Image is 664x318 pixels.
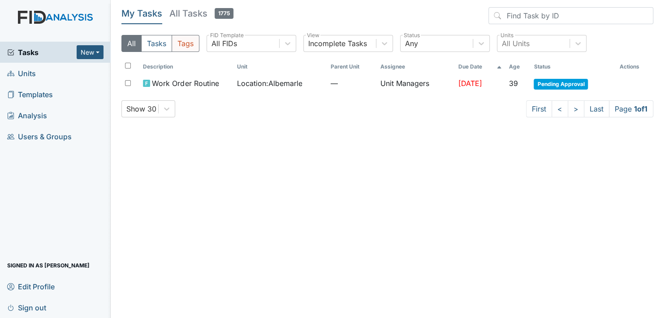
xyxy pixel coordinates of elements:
[7,108,47,122] span: Analysis
[505,59,530,74] th: Toggle SortBy
[7,87,53,101] span: Templates
[233,59,327,74] th: Toggle SortBy
[169,7,233,20] h5: All Tasks
[152,78,219,89] span: Work Order Routine
[121,35,142,52] button: All
[121,35,199,52] div: Type filter
[7,66,36,80] span: Units
[125,63,131,69] input: Toggle All Rows Selected
[488,7,653,24] input: Find Task by ID
[211,38,237,49] div: All FIDs
[77,45,103,59] button: New
[330,78,373,89] span: —
[616,59,653,74] th: Actions
[121,7,162,20] h5: My Tasks
[609,100,653,117] span: Page
[634,104,647,113] strong: 1 of 1
[377,74,455,93] td: Unit Managers
[7,258,90,272] span: Signed in as [PERSON_NAME]
[509,79,518,88] span: 39
[458,79,482,88] span: [DATE]
[308,38,367,49] div: Incomplete Tasks
[584,100,609,117] a: Last
[7,129,72,143] span: Users & Groups
[526,100,552,117] a: First
[552,100,568,117] a: <
[139,59,233,74] th: Toggle SortBy
[502,38,530,49] div: All Units
[530,59,616,74] th: Toggle SortBy
[534,79,588,90] span: Pending Approval
[568,100,584,117] a: >
[172,35,199,52] button: Tags
[526,100,653,117] nav: task-pagination
[237,78,302,89] span: Location : Albemarle
[455,59,505,74] th: Toggle SortBy
[215,8,233,19] span: 1775
[126,103,156,114] div: Show 30
[141,35,172,52] button: Tasks
[327,59,376,74] th: Toggle SortBy
[7,47,77,58] a: Tasks
[405,38,418,49] div: Any
[7,279,55,293] span: Edit Profile
[377,59,455,74] th: Assignee
[7,301,46,314] span: Sign out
